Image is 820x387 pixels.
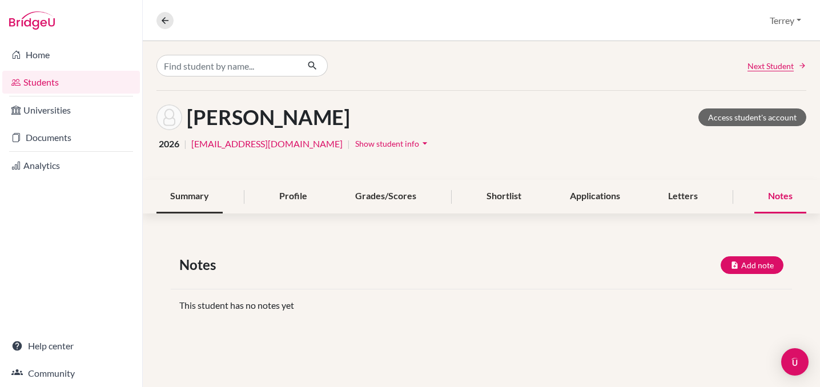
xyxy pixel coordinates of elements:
a: Students [2,71,140,94]
div: Letters [654,180,712,213]
i: arrow_drop_down [419,138,431,149]
a: Home [2,43,140,66]
button: Add note [721,256,783,274]
a: Analytics [2,154,140,177]
span: Show student info [355,139,419,148]
div: Profile [266,180,321,213]
button: Show student infoarrow_drop_down [355,135,431,152]
div: Open Intercom Messenger [781,348,809,376]
h1: [PERSON_NAME] [187,105,350,130]
span: | [347,137,350,151]
a: Next Student [747,60,806,72]
a: Access student's account [698,108,806,126]
button: Terrey [765,10,806,31]
img: Fiona Baird's avatar [156,104,182,130]
a: Documents [2,126,140,149]
a: Help center [2,334,140,357]
a: [EMAIL_ADDRESS][DOMAIN_NAME] [191,137,343,151]
span: | [184,137,187,151]
div: Shortlist [473,180,535,213]
div: This student has no notes yet [171,299,792,312]
span: Notes [179,255,220,275]
input: Find student by name... [156,55,298,76]
a: Community [2,362,140,385]
a: Universities [2,99,140,122]
span: 2026 [159,137,179,151]
div: Grades/Scores [341,180,430,213]
div: Applications [556,180,634,213]
img: Bridge-U [9,11,55,30]
span: Next Student [747,60,794,72]
div: Notes [754,180,806,213]
div: Summary [156,180,223,213]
